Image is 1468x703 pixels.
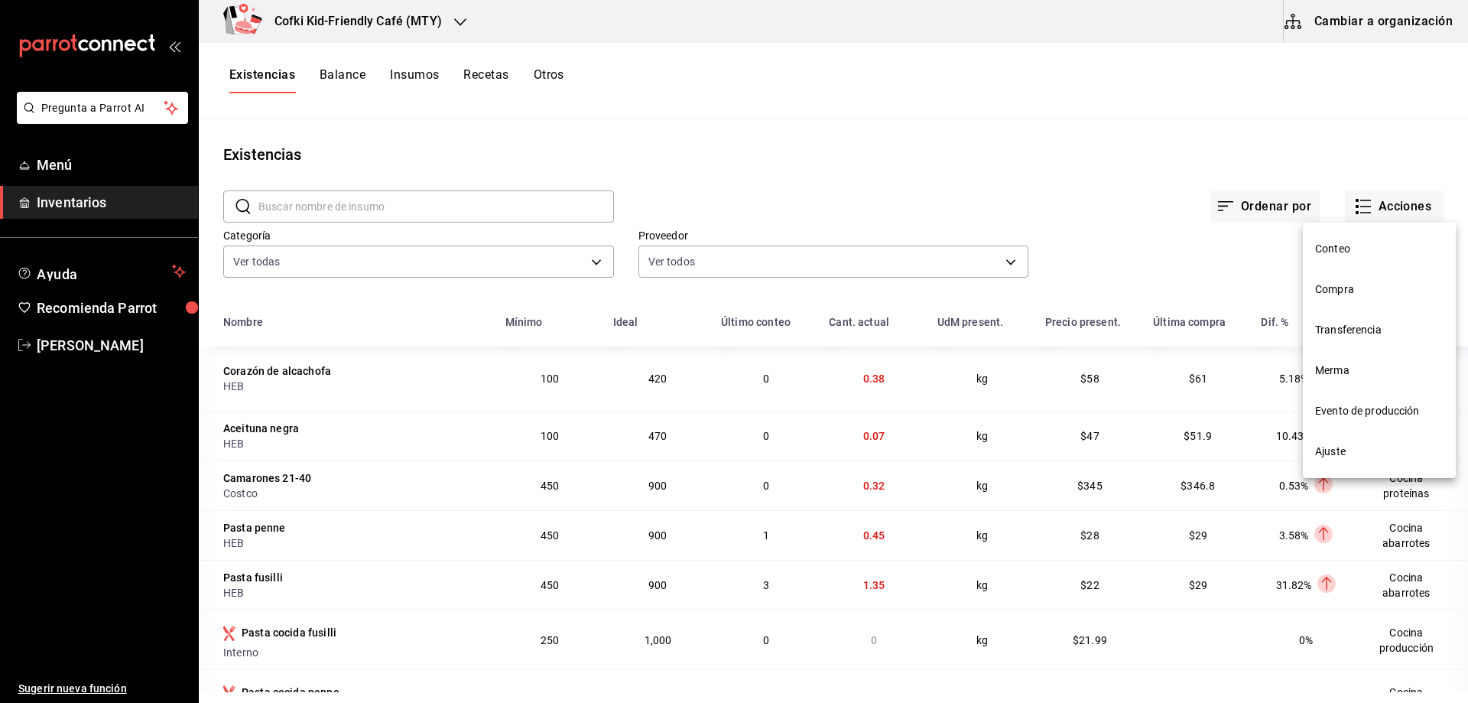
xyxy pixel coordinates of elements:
span: Conteo [1315,241,1444,257]
span: Ajuste [1315,444,1444,460]
span: Evento de producción [1315,403,1444,419]
span: Merma [1315,363,1444,379]
span: Transferencia [1315,322,1444,338]
span: Compra [1315,282,1444,298]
